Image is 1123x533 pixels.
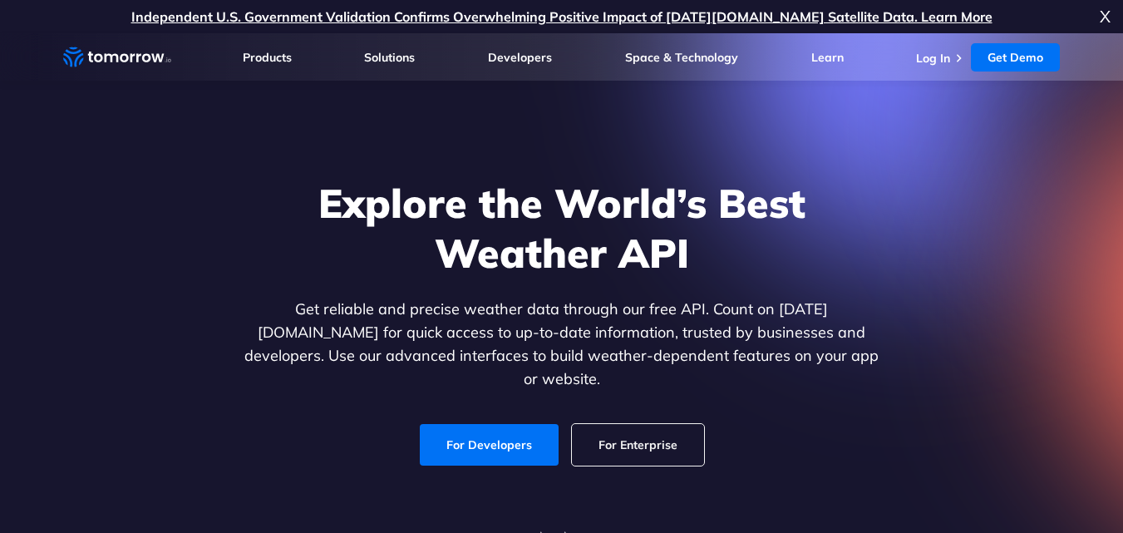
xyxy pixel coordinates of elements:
a: Home link [63,45,171,70]
a: Space & Technology [625,50,738,65]
a: Developers [488,50,552,65]
a: Log In [916,51,950,66]
h1: Explore the World’s Best Weather API [241,178,883,278]
a: Solutions [364,50,415,65]
a: Get Demo [971,43,1060,72]
a: Products [243,50,292,65]
a: Independent U.S. Government Validation Confirms Overwhelming Positive Impact of [DATE][DOMAIN_NAM... [131,8,992,25]
a: For Enterprise [572,424,704,466]
a: For Developers [420,424,559,466]
p: Get reliable and precise weather data through our free API. Count on [DATE][DOMAIN_NAME] for quic... [241,298,883,391]
a: Learn [811,50,844,65]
